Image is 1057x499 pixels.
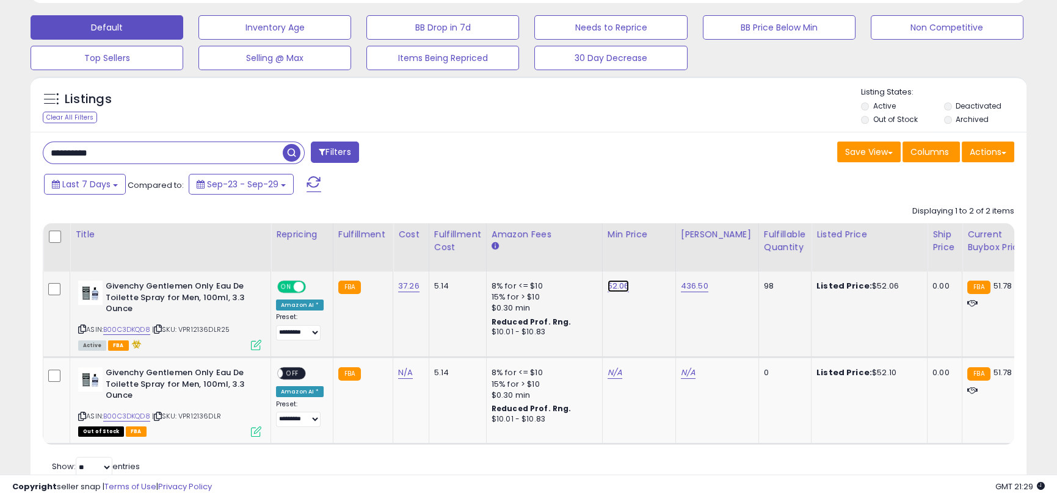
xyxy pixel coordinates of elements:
[492,403,572,414] b: Reduced Prof. Rng.
[103,411,150,422] a: B00C3DKQD8
[78,426,124,437] span: All listings that are currently out of stock and unavailable for purchase on Amazon
[764,228,806,254] div: Fulfillable Quantity
[65,91,112,108] h5: Listings
[534,15,687,40] button: Needs to Reprice
[492,367,593,378] div: 8% for <= $10
[681,367,696,379] a: N/A
[78,340,106,351] span: All listings currently available for purchase on Amazon
[871,15,1023,40] button: Non Competitive
[31,46,183,70] button: Top Sellers
[764,367,802,378] div: 0
[993,367,1012,378] span: 51.78
[283,368,302,379] span: OFF
[43,112,97,123] div: Clear All Filters
[12,481,57,492] strong: Copyright
[492,228,597,241] div: Amazon Fees
[861,87,1026,98] p: Listing States:
[608,228,670,241] div: Min Price
[492,379,593,390] div: 15% for > $10
[152,411,221,421] span: | SKU: VPR12136DLR
[276,228,328,241] div: Repricing
[816,367,872,378] b: Listed Price:
[873,101,895,111] label: Active
[198,15,351,40] button: Inventory Age
[304,282,324,292] span: OFF
[276,386,324,397] div: Amazon AI *
[311,142,358,163] button: Filters
[78,367,261,435] div: ASIN:
[434,367,477,378] div: 5.14
[912,206,1014,217] div: Displaying 1 to 2 of 2 items
[434,228,481,254] div: Fulfillment Cost
[62,178,111,190] span: Last 7 Days
[492,317,572,327] b: Reduced Prof. Rng.
[492,327,593,337] div: $10.01 - $10.83
[158,481,212,492] a: Privacy Policy
[189,174,294,195] button: Sep-23 - Sep-29
[108,340,129,351] span: FBA
[276,300,324,311] div: Amazon AI *
[816,281,918,292] div: $52.06
[128,179,184,191] span: Compared to:
[78,281,261,349] div: ASIN:
[967,367,990,381] small: FBA
[816,280,872,292] b: Listed Price:
[967,228,1030,254] div: Current Buybox Price
[956,101,1001,111] label: Deactivated
[932,228,957,254] div: Ship Price
[967,281,990,294] small: FBA
[366,46,519,70] button: Items Being Repriced
[398,367,413,379] a: N/A
[492,390,593,401] div: $0.30 min
[104,481,156,492] a: Terms of Use
[44,174,126,195] button: Last 7 Days
[129,340,142,348] i: hazardous material
[873,114,917,124] label: Out of Stock
[276,313,324,340] div: Preset:
[492,281,593,292] div: 8% for <= $10
[31,15,183,40] button: Default
[995,481,1045,492] span: 2025-10-7 21:29 GMT
[703,15,855,40] button: BB Price Below Min
[398,228,424,241] div: Cost
[126,426,147,437] span: FBA
[764,281,802,292] div: 98
[78,281,103,305] img: 31VFaWU258L._SL40_.jpg
[198,46,351,70] button: Selling @ Max
[398,280,420,292] a: 37.26
[681,280,708,292] a: 436.50
[903,142,960,162] button: Columns
[492,292,593,303] div: 15% for > $10
[932,367,953,378] div: 0.00
[816,367,918,378] div: $52.10
[993,280,1012,292] span: 51.78
[106,281,254,318] b: Givenchy Gentlemen Only Eau De Toilette Spray for Men, 100ml, 3.3 Ounce
[608,280,630,292] a: 52.06
[75,228,266,241] div: Title
[681,228,754,241] div: [PERSON_NAME]
[837,142,901,162] button: Save View
[78,367,103,392] img: 31VFaWU258L._SL40_.jpg
[962,142,1014,162] button: Actions
[338,228,388,241] div: Fulfillment
[12,481,212,493] div: seller snap | |
[910,146,949,158] span: Columns
[338,281,361,294] small: FBA
[492,414,593,425] div: $10.01 - $10.83
[492,303,593,314] div: $0.30 min
[816,228,922,241] div: Listed Price
[106,367,254,404] b: Givenchy Gentlemen Only Eau De Toilette Spray for Men, 100ml, 3.3 Ounce
[278,282,294,292] span: ON
[338,367,361,381] small: FBA
[52,461,140,472] span: Show: entries
[152,325,230,334] span: | SKU: VPR12136DLR25
[932,281,953,292] div: 0.00
[366,15,519,40] button: BB Drop in 7d
[276,400,324,428] div: Preset:
[956,114,989,124] label: Archived
[492,241,499,252] small: Amazon Fees.
[534,46,687,70] button: 30 Day Decrease
[207,178,278,190] span: Sep-23 - Sep-29
[434,281,477,292] div: 5.14
[103,325,150,335] a: B00C3DKQD8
